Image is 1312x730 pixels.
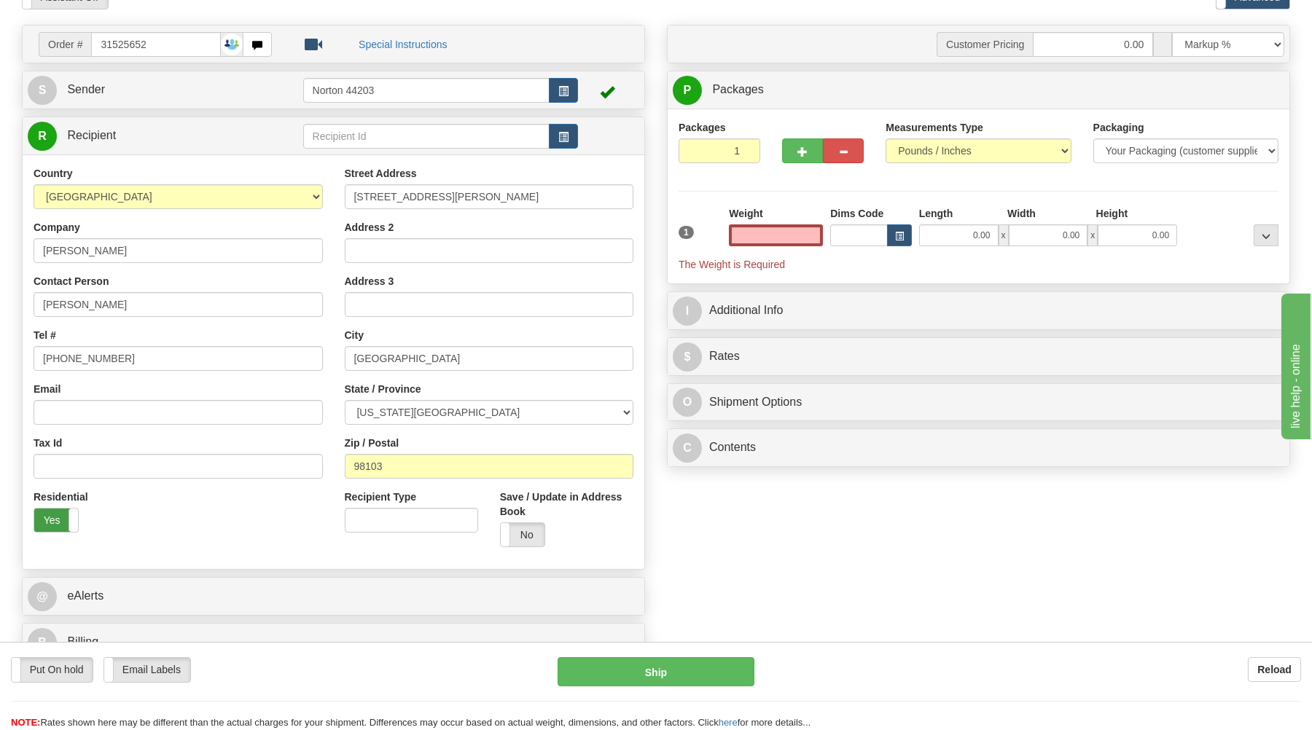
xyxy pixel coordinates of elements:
[345,382,421,396] label: State / Province
[1257,664,1292,675] b: Reload
[1248,657,1301,682] button: Reload
[345,274,394,289] label: Address 3
[67,635,98,648] span: Billing
[673,297,702,326] span: I
[34,166,73,181] label: Country
[34,436,62,450] label: Tax Id
[886,120,983,135] label: Measurements Type
[830,206,883,221] label: Dims Code
[67,129,116,141] span: Recipient
[28,121,273,151] a: R Recipient
[67,589,104,602] span: eAlerts
[999,224,1009,246] span: x
[67,83,105,95] span: Sender
[28,581,639,611] a: @ eAlerts
[937,32,1033,57] span: Customer Pricing
[345,184,634,209] input: Enter a location
[673,433,1284,463] a: CContents
[39,32,91,57] span: Order #
[712,83,763,95] span: Packages
[28,627,639,657] a: B Billing
[1254,224,1278,246] div: ...
[28,628,57,657] span: B
[345,436,399,450] label: Zip / Postal
[34,328,56,342] label: Tel #
[12,658,93,681] label: Put On hold
[500,490,633,519] label: Save / Update in Address Book
[719,717,738,728] a: here
[28,75,303,105] a: S Sender
[345,490,417,504] label: Recipient Type
[729,206,762,221] label: Weight
[34,490,88,504] label: Residential
[1093,120,1144,135] label: Packaging
[673,76,702,105] span: P
[679,120,726,135] label: Packages
[34,274,109,289] label: Contact Person
[11,717,40,728] span: NOTE:
[34,382,60,396] label: Email
[501,523,544,546] label: No
[303,124,550,149] input: Recipient Id
[558,657,754,686] button: Ship
[1088,224,1098,246] span: x
[345,166,417,181] label: Street Address
[28,76,57,105] span: S
[345,328,364,342] label: City
[349,32,456,57] button: Special Instructions
[345,220,394,235] label: Address 2
[673,342,1284,372] a: $Rates
[11,9,135,26] div: live help - online
[673,388,702,417] span: O
[919,206,953,221] label: Length
[673,388,1284,417] a: OShipment Options
[1278,291,1311,439] iframe: chat widget
[34,220,80,235] label: Company
[673,342,702,372] span: $
[679,226,694,239] span: 1
[1096,206,1128,221] label: Height
[673,75,1284,105] a: P Packages
[673,433,702,463] span: C
[34,509,78,532] label: Yes
[221,34,243,55] img: Request
[679,259,785,270] span: The Weight is Required
[28,122,57,151] span: R
[673,296,1284,326] a: IAdditional Info
[104,658,190,681] label: Email Labels
[303,78,550,103] input: Sender Id
[28,582,57,611] span: @
[1007,206,1036,221] label: Width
